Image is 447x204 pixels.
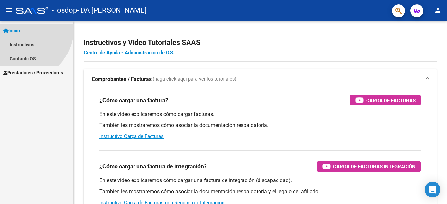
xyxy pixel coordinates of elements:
span: Inicio [3,27,20,34]
h3: ¿Cómo cargar una factura? [99,96,168,105]
span: - osdop [52,3,77,18]
p: En este video explicaremos cómo cargar facturas. [99,111,421,118]
p: También les mostraremos cómo asociar la documentación respaldatoria y el legajo del afiliado. [99,188,421,195]
span: Prestadores / Proveedores [3,69,63,76]
span: Carga de Facturas [366,96,416,104]
span: Carga de Facturas Integración [333,163,416,171]
mat-icon: menu [5,6,13,14]
mat-expansion-panel-header: Comprobantes / Facturas (haga click aquí para ver los tutoriales) [84,69,437,90]
span: (haga click aquí para ver los tutoriales) [153,76,236,83]
h3: ¿Cómo cargar una factura de integración? [99,162,207,171]
button: Carga de Facturas Integración [317,161,421,172]
h2: Instructivos y Video Tutoriales SAAS [84,37,437,49]
span: - DA [PERSON_NAME] [77,3,147,18]
mat-icon: person [434,6,442,14]
button: Carga de Facturas [350,95,421,105]
a: Centro de Ayuda - Administración de O.S. [84,50,174,55]
strong: Comprobantes / Facturas [92,76,152,83]
div: Open Intercom Messenger [425,182,440,197]
p: También les mostraremos cómo asociar la documentación respaldatoria. [99,122,421,129]
p: En este video explicaremos cómo cargar una factura de integración (discapacidad). [99,177,421,184]
a: Instructivo Carga de Facturas [99,133,164,139]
